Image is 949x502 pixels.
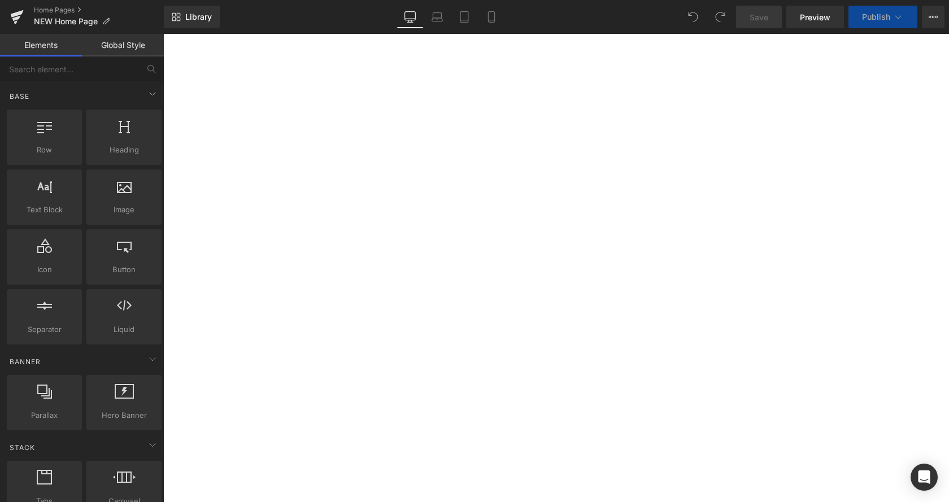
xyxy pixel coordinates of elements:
[750,11,768,23] span: Save
[34,17,98,26] span: NEW Home Page
[682,6,704,28] button: Undo
[786,6,844,28] a: Preview
[8,91,31,102] span: Base
[800,11,830,23] span: Preview
[10,324,79,335] span: Separator
[911,464,938,491] div: Open Intercom Messenger
[478,6,505,28] a: Mobile
[862,12,890,21] span: Publish
[90,324,158,335] span: Liquid
[848,6,917,28] button: Publish
[10,409,79,421] span: Parallax
[90,409,158,421] span: Hero Banner
[90,144,158,156] span: Heading
[90,204,158,216] span: Image
[8,356,42,367] span: Banner
[397,6,424,28] a: Desktop
[8,442,36,453] span: Stack
[451,6,478,28] a: Tablet
[10,144,79,156] span: Row
[922,6,944,28] button: More
[185,12,212,22] span: Library
[709,6,732,28] button: Redo
[10,204,79,216] span: Text Block
[82,34,164,56] a: Global Style
[34,6,164,15] a: Home Pages
[90,264,158,276] span: Button
[10,264,79,276] span: Icon
[424,6,451,28] a: Laptop
[164,6,220,28] a: New Library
